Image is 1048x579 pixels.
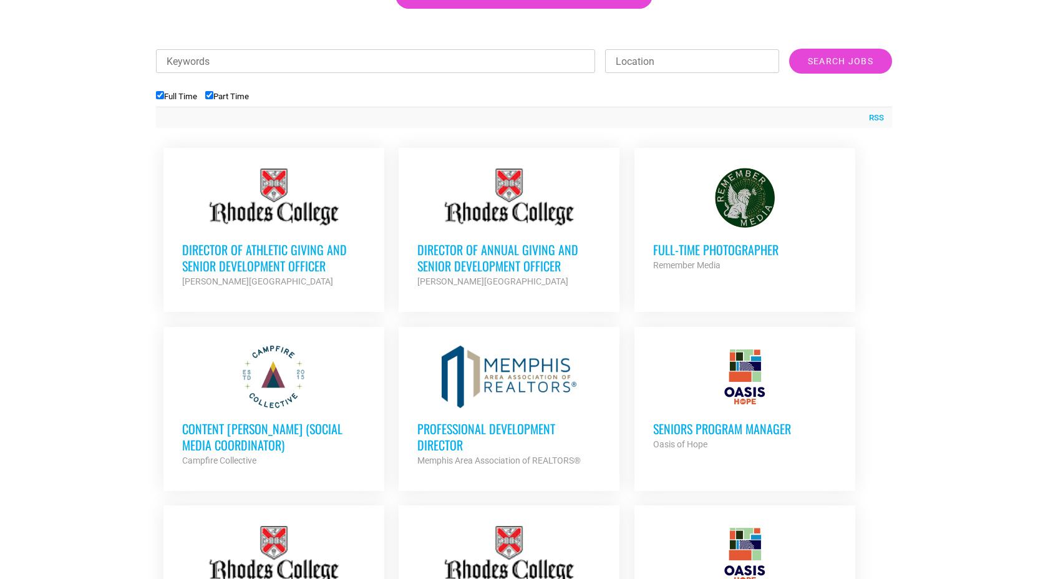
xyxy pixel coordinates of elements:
[653,241,837,258] h3: Full-Time Photographer
[653,260,720,270] strong: Remember Media
[417,241,601,274] h3: Director of Annual Giving and Senior Development Officer
[417,455,581,465] strong: Memphis Area Association of REALTORS®
[417,421,601,453] h3: Professional Development Director
[163,148,384,308] a: Director of Athletic Giving and Senior Development Officer [PERSON_NAME][GEOGRAPHIC_DATA]
[417,276,568,286] strong: [PERSON_NAME][GEOGRAPHIC_DATA]
[634,327,855,470] a: Seniors Program Manager Oasis of Hope
[399,327,619,487] a: Professional Development Director Memphis Area Association of REALTORS®
[634,148,855,291] a: Full-Time Photographer Remember Media
[399,148,619,308] a: Director of Annual Giving and Senior Development Officer [PERSON_NAME][GEOGRAPHIC_DATA]
[182,241,366,274] h3: Director of Athletic Giving and Senior Development Officer
[163,327,384,487] a: Content [PERSON_NAME] (Social Media Coordinator) Campfire Collective
[789,49,892,74] input: Search Jobs
[205,91,213,99] input: Part Time
[653,421,837,437] h3: Seniors Program Manager
[182,276,333,286] strong: [PERSON_NAME][GEOGRAPHIC_DATA]
[156,92,197,101] label: Full Time
[182,455,256,465] strong: Campfire Collective
[605,49,779,73] input: Location
[205,92,249,101] label: Part Time
[863,112,884,124] a: RSS
[156,91,164,99] input: Full Time
[653,439,707,449] strong: Oasis of Hope
[156,49,595,73] input: Keywords
[182,421,366,453] h3: Content [PERSON_NAME] (Social Media Coordinator)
